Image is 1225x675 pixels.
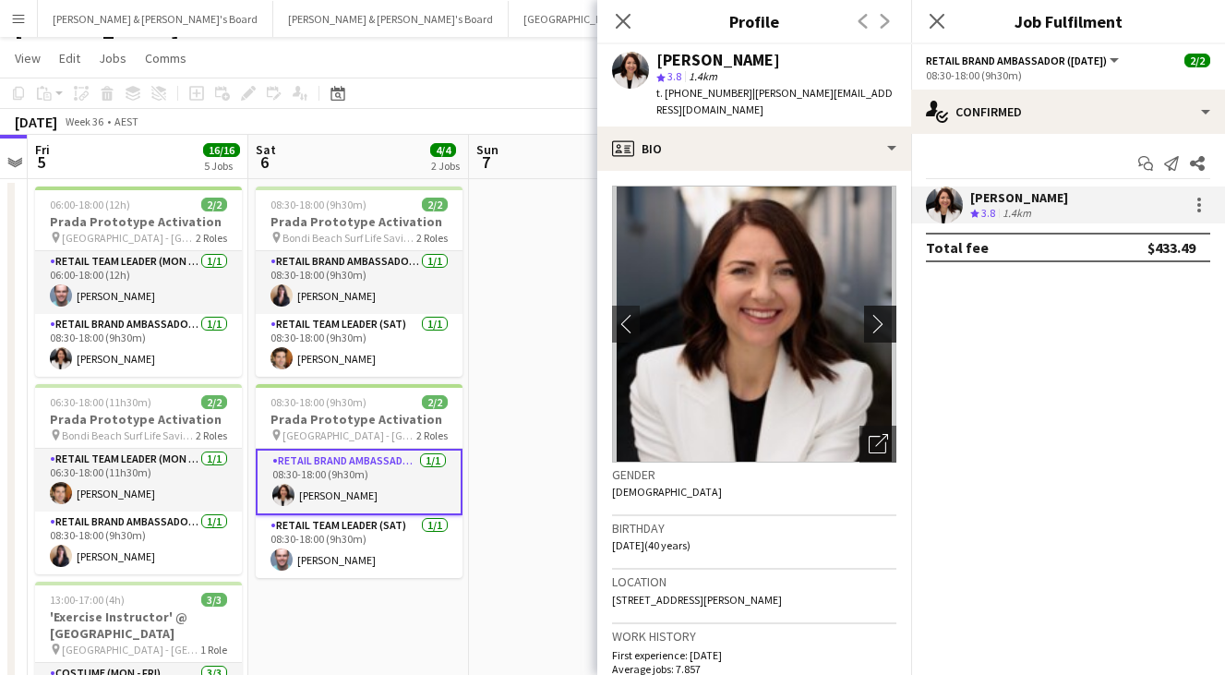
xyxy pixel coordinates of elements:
[201,198,227,211] span: 2/2
[256,251,462,314] app-card-role: RETAIL Brand Ambassador ([DATE])1/108:30-18:00 (9h30m)[PERSON_NAME]
[270,198,366,211] span: 08:30-18:00 (9h30m)
[422,395,448,409] span: 2/2
[597,127,911,171] div: Bio
[911,90,1225,134] div: Confirmed
[270,395,366,409] span: 08:30-18:00 (9h30m)
[612,485,722,499] span: [DEMOGRAPHIC_DATA]
[203,143,240,157] span: 16/16
[431,159,460,173] div: 2 Jobs
[35,512,242,574] app-card-role: RETAIL Brand Ambassador (Mon - Fri)1/108:30-18:00 (9h30m)[PERSON_NAME]
[612,466,896,483] h3: Gender
[612,573,896,590] h3: Location
[430,143,456,157] span: 4/4
[612,628,896,645] h3: Work history
[52,46,88,70] a: Edit
[15,50,41,66] span: View
[667,69,681,83] span: 3.8
[612,648,896,662] p: First experience: [DATE]
[138,46,194,70] a: Comms
[509,1,641,37] button: [GEOGRAPHIC_DATA]
[911,9,1225,33] h3: Job Fulfilment
[256,449,462,515] app-card-role: RETAIL Brand Ambassador ([DATE])1/108:30-18:00 (9h30m)[PERSON_NAME]
[35,187,242,377] app-job-card: 06:00-18:00 (12h)2/2Prada Prototype Activation [GEOGRAPHIC_DATA] - [GEOGRAPHIC_DATA]2 RolesRETAIL...
[201,395,227,409] span: 2/2
[256,141,276,158] span: Sat
[201,593,227,607] span: 3/3
[35,213,242,230] h3: Prada Prototype Activation
[32,151,50,173] span: 5
[656,86,893,116] span: | [PERSON_NAME][EMAIL_ADDRESS][DOMAIN_NAME]
[1147,238,1195,257] div: $433.49
[38,1,273,37] button: [PERSON_NAME] & [PERSON_NAME]'s Board
[114,115,138,128] div: AEST
[35,251,242,314] app-card-role: RETAIL Team Leader (Mon - Fri)1/106:00-18:00 (12h)[PERSON_NAME]
[256,411,462,428] h3: Prada Prototype Activation
[656,52,780,68] div: [PERSON_NAME]
[35,384,242,574] app-job-card: 06:30-18:00 (11h30m)2/2Prada Prototype Activation Bondi Beach Surf Life Saving Club2 RolesRETAIL ...
[612,520,896,536] h3: Birthday
[926,54,1107,67] span: RETAIL Brand Ambassador (Saturday)
[256,515,462,578] app-card-role: RETAIL Team Leader (Sat)1/108:30-18:00 (9h30m)[PERSON_NAME]
[256,187,462,377] app-job-card: 08:30-18:00 (9h30m)2/2Prada Prototype Activation Bondi Beach Surf Life Saving Club2 RolesRETAIL B...
[612,538,691,552] span: [DATE] (40 years)
[926,54,1122,67] button: RETAIL Brand Ambassador ([DATE])
[926,68,1210,82] div: 08:30-18:00 (9h30m)
[145,50,186,66] span: Comms
[256,213,462,230] h3: Prada Prototype Activation
[1184,54,1210,67] span: 2/2
[685,69,721,83] span: 1.4km
[62,643,200,657] span: [GEOGRAPHIC_DATA] - [GEOGRAPHIC_DATA]
[476,141,498,158] span: Sun
[196,428,227,442] span: 2 Roles
[61,115,107,128] span: Week 36
[50,198,130,211] span: 06:00-18:00 (12h)
[99,50,126,66] span: Jobs
[416,428,448,442] span: 2 Roles
[253,151,276,173] span: 6
[999,206,1035,222] div: 1.4km
[35,411,242,428] h3: Prada Prototype Activation
[597,9,911,33] h3: Profile
[7,46,48,70] a: View
[204,159,239,173] div: 5 Jobs
[256,384,462,578] app-job-card: 08:30-18:00 (9h30m)2/2Prada Prototype Activation [GEOGRAPHIC_DATA] - [GEOGRAPHIC_DATA]2 RolesRETA...
[200,643,227,657] span: 1 Role
[50,593,125,607] span: 13:00-17:00 (4h)
[62,428,196,442] span: Bondi Beach Surf Life Saving Club
[926,238,989,257] div: Total fee
[970,189,1068,206] div: [PERSON_NAME]
[474,151,498,173] span: 7
[612,186,896,463] img: Crew avatar or photo
[35,314,242,377] app-card-role: RETAIL Brand Ambassador (Mon - Fri)1/108:30-18:00 (9h30m)[PERSON_NAME]
[50,395,151,409] span: 06:30-18:00 (11h30m)
[35,141,50,158] span: Fri
[273,1,509,37] button: [PERSON_NAME] & [PERSON_NAME]'s Board
[196,231,227,245] span: 2 Roles
[282,428,416,442] span: [GEOGRAPHIC_DATA] - [GEOGRAPHIC_DATA]
[422,198,448,211] span: 2/2
[416,231,448,245] span: 2 Roles
[656,86,752,100] span: t. [PHONE_NUMBER]
[35,609,242,642] h3: 'Exercise Instructor' @ [GEOGRAPHIC_DATA]
[859,426,896,463] div: Open photos pop-in
[981,206,995,220] span: 3.8
[282,231,416,245] span: Bondi Beach Surf Life Saving Club
[35,449,242,512] app-card-role: RETAIL Team Leader (Mon - Fri)1/106:30-18:00 (11h30m)[PERSON_NAME]
[59,50,80,66] span: Edit
[612,593,782,607] span: [STREET_ADDRESS][PERSON_NAME]
[256,314,462,377] app-card-role: RETAIL Team Leader (Sat)1/108:30-18:00 (9h30m)[PERSON_NAME]
[62,231,196,245] span: [GEOGRAPHIC_DATA] - [GEOGRAPHIC_DATA]
[91,46,134,70] a: Jobs
[15,113,57,131] div: [DATE]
